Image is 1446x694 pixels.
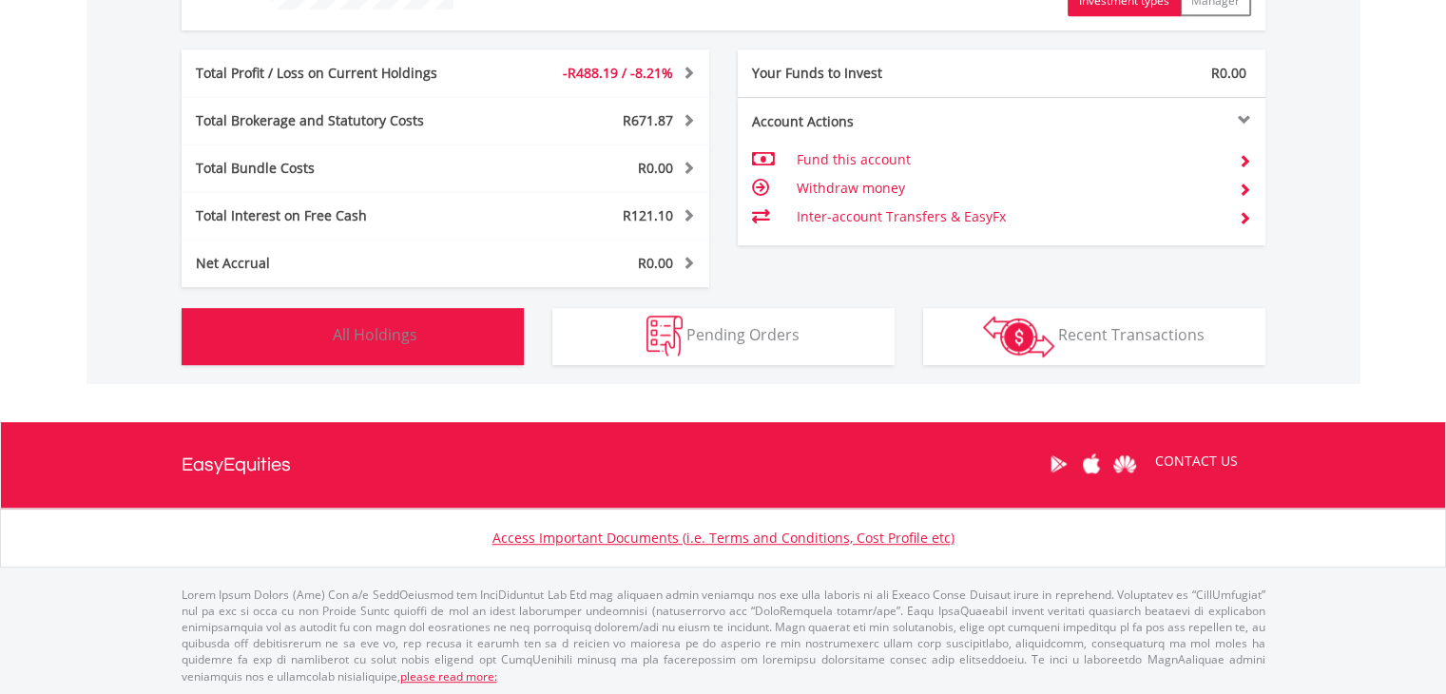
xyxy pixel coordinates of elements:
[1075,434,1109,493] a: Apple
[400,668,497,684] a: please read more:
[646,316,683,357] img: pending_instructions-wht.png
[623,111,673,129] span: R671.87
[1142,434,1251,488] a: CONTACT US
[182,159,490,178] div: Total Bundle Costs
[182,422,291,508] a: EasyEquities
[182,111,490,130] div: Total Brokerage and Statutory Costs
[796,174,1223,202] td: Withdraw money
[738,112,1002,131] div: Account Actions
[288,316,329,357] img: holdings-wht.png
[983,316,1054,357] img: transactions-zar-wht.png
[638,254,673,272] span: R0.00
[686,324,800,345] span: Pending Orders
[182,64,490,83] div: Total Profit / Loss on Current Holdings
[738,64,1002,83] div: Your Funds to Invest
[623,206,673,224] span: R121.10
[1211,64,1246,82] span: R0.00
[1058,324,1205,345] span: Recent Transactions
[552,308,895,365] button: Pending Orders
[182,308,524,365] button: All Holdings
[1109,434,1142,493] a: Huawei
[796,145,1223,174] td: Fund this account
[563,64,673,82] span: -R488.19 / -8.21%
[796,202,1223,231] td: Inter-account Transfers & EasyFx
[182,254,490,273] div: Net Accrual
[638,159,673,177] span: R0.00
[333,324,417,345] span: All Holdings
[923,308,1265,365] button: Recent Transactions
[182,206,490,225] div: Total Interest on Free Cash
[1042,434,1075,493] a: Google Play
[492,529,954,547] a: Access Important Documents (i.e. Terms and Conditions, Cost Profile etc)
[182,587,1265,684] p: Lorem Ipsum Dolors (Ame) Con a/e SeddOeiusmod tem InciDiduntut Lab Etd mag aliquaen admin veniamq...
